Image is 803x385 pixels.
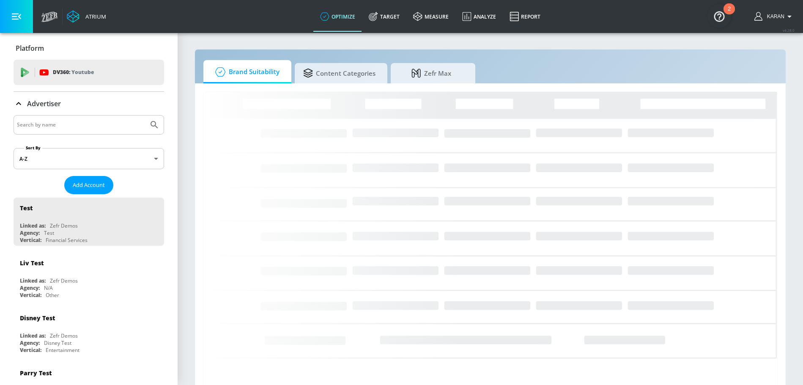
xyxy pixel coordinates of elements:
[14,92,164,115] div: Advertiser
[707,4,731,28] button: Open Resource Center, 2 new notifications
[46,346,79,354] div: Entertainment
[14,253,164,301] div: Liv TestLinked as:Zefr DemosAgency:N/AVertical:Other
[14,148,164,169] div: A-Z
[46,236,88,244] div: Financial Services
[754,11,795,22] button: Karan
[313,1,362,32] a: optimize
[44,339,71,346] div: Disney Test
[14,198,164,246] div: TestLinked as:Zefr DemosAgency:TestVertical:Financial Services
[20,369,52,377] div: Parry Test
[71,68,94,77] p: Youtube
[50,277,78,284] div: Zefr Demos
[20,236,41,244] div: Vertical:
[14,36,164,60] div: Platform
[73,180,105,190] span: Add Account
[303,63,375,83] span: Content Categories
[406,1,455,32] a: measure
[20,204,33,212] div: Test
[20,284,40,291] div: Agency:
[503,1,547,32] a: Report
[783,28,795,33] span: v 4.28.0
[20,259,44,267] div: Liv Test
[20,222,46,229] div: Linked as:
[24,145,42,151] label: Sort By
[399,63,463,83] span: Zefr Max
[50,222,78,229] div: Zefr Demos
[20,332,46,339] div: Linked as:
[67,10,106,23] a: Atrium
[20,229,40,236] div: Agency:
[728,9,731,20] div: 2
[44,284,53,291] div: N/A
[14,308,164,356] div: Disney TestLinked as:Zefr DemosAgency:Disney TestVertical:Entertainment
[20,314,55,322] div: Disney Test
[46,291,59,299] div: Other
[64,176,113,194] button: Add Account
[53,68,94,77] p: DV360:
[44,229,54,236] div: Test
[764,14,784,19] span: login as: karan.walanj@zefr.com
[362,1,406,32] a: Target
[212,62,280,82] span: Brand Suitability
[455,1,503,32] a: Analyze
[50,332,78,339] div: Zefr Demos
[17,119,145,130] input: Search by name
[16,44,44,53] p: Platform
[20,277,46,284] div: Linked as:
[14,60,164,85] div: DV360: Youtube
[20,339,40,346] div: Agency:
[20,346,41,354] div: Vertical:
[27,99,61,108] p: Advertiser
[20,291,41,299] div: Vertical:
[82,13,106,20] div: Atrium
